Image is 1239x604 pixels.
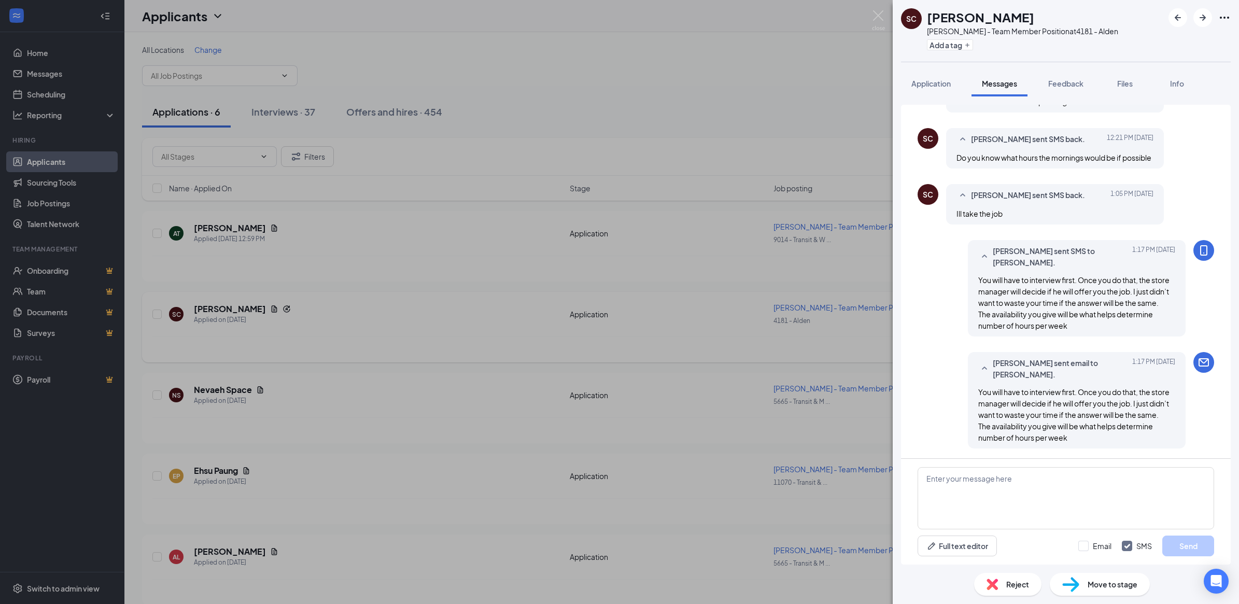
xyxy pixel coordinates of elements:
button: ArrowRight [1193,8,1212,27]
span: Do you know what hours the mornings would be if possible [956,153,1151,162]
svg: ArrowLeftNew [1172,11,1184,24]
svg: SmallChevronUp [956,189,969,202]
div: SC [923,189,933,200]
span: [PERSON_NAME] sent email to [PERSON_NAME]. [993,357,1129,380]
div: SC [906,13,917,24]
span: [PERSON_NAME] sent SMS back. [971,133,1085,146]
svg: ArrowRight [1196,11,1209,24]
span: Files [1117,79,1133,88]
svg: SmallChevronUp [978,250,991,263]
div: Open Intercom Messenger [1204,569,1229,594]
button: PlusAdd a tag [927,39,973,50]
button: Full text editorPen [918,536,997,556]
span: Move to stage [1088,579,1137,590]
svg: Ellipses [1218,11,1231,24]
div: SC [923,133,933,144]
span: Application [911,79,951,88]
svg: SmallChevronUp [956,133,969,146]
span: Info [1170,79,1184,88]
svg: SmallChevronUp [978,362,991,375]
span: Feedback [1048,79,1083,88]
span: [DATE] 12:21 PM [1107,133,1153,146]
svg: Pen [926,541,937,551]
svg: MobileSms [1198,244,1210,257]
span: You will have to interview first. Once you do that, the store manager will decide if he will offe... [978,387,1170,442]
span: [DATE] 1:17 PM [1132,245,1175,268]
svg: Plus [964,42,970,48]
span: Ill take the job [956,209,1003,218]
button: Send [1162,536,1214,556]
span: Messages [982,79,1017,88]
span: [PERSON_NAME] sent SMS to [PERSON_NAME]. [993,245,1129,268]
h1: [PERSON_NAME] [927,8,1034,26]
div: [PERSON_NAME] - Team Member Position at 4181 - Alden [927,26,1118,36]
svg: Email [1198,356,1210,369]
span: Reject [1006,579,1029,590]
span: You will have to interview first. Once you do that, the store manager will decide if he will offe... [978,275,1170,330]
span: [PERSON_NAME] sent SMS back. [971,189,1085,202]
button: ArrowLeftNew [1168,8,1187,27]
span: [DATE] 1:05 PM [1110,189,1153,202]
span: [DATE] 1:17 PM [1132,357,1175,380]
